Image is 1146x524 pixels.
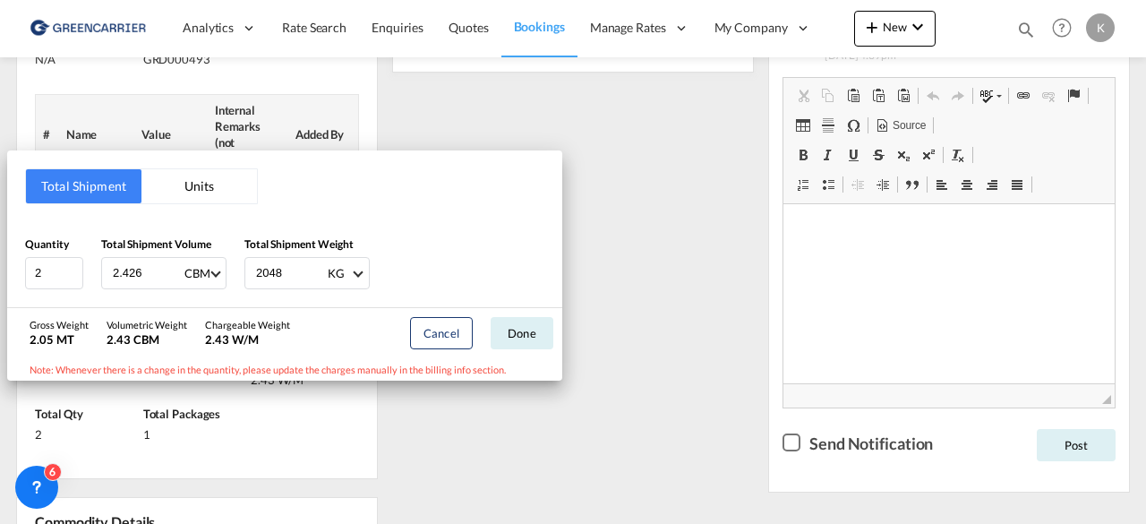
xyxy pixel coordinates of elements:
[111,258,183,288] input: Enter volume
[18,18,313,37] body: Editor, editor2
[101,237,211,251] span: Total Shipment Volume
[107,331,187,348] div: 2.43 CBM
[7,358,562,381] div: Note: Whenever there is a change in the quantity, please update the charges manually in the billi...
[25,237,69,251] span: Quantity
[30,318,89,331] div: Gross Weight
[254,258,326,288] input: Enter weight
[205,318,290,331] div: Chargeable Weight
[328,266,345,280] div: KG
[107,318,187,331] div: Volumetric Weight
[184,266,210,280] div: CBM
[410,317,473,349] button: Cancel
[26,169,141,203] button: Total Shipment
[25,257,83,289] input: Qty
[244,237,354,251] span: Total Shipment Weight
[30,331,89,348] div: 2.05 MT
[491,317,553,349] button: Done
[205,331,290,348] div: 2.43 W/M
[141,169,257,203] button: Units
